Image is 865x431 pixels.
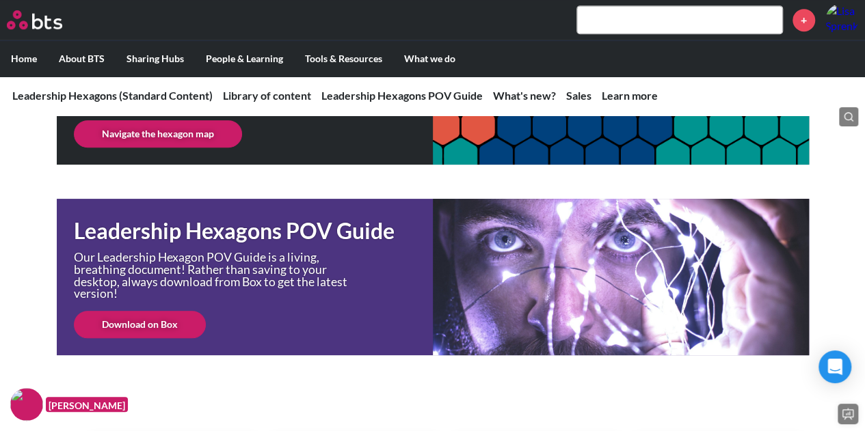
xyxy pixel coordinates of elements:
figcaption: [PERSON_NAME] [46,397,128,413]
label: Sharing Hubs [116,41,195,77]
img: Lisa Sprenkle [825,3,858,36]
label: Tools & Resources [294,41,393,77]
a: + [793,9,815,31]
img: BTS Logo [7,10,62,29]
a: Leadership Hexagons POV Guide [321,89,483,102]
a: Navigate the hexagon map [74,120,242,148]
a: Download on Box [74,311,206,338]
a: Learn more [602,89,658,102]
label: People & Learning [195,41,294,77]
a: Library of content [223,89,311,102]
img: F [10,388,43,421]
p: Our Leadership Hexagon POV Guide is a living, breathing document! Rather than saving to your desk... [74,251,361,299]
a: Leadership Hexagons (Standard Content) [12,89,213,102]
a: What's new? [493,89,556,102]
a: Profile [825,3,858,36]
a: Go home [7,10,88,29]
h1: Leadership Hexagons POV Guide [74,216,433,247]
a: Sales [566,89,591,102]
div: Open Intercom Messenger [819,350,851,383]
label: What we do [393,41,466,77]
label: About BTS [48,41,116,77]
